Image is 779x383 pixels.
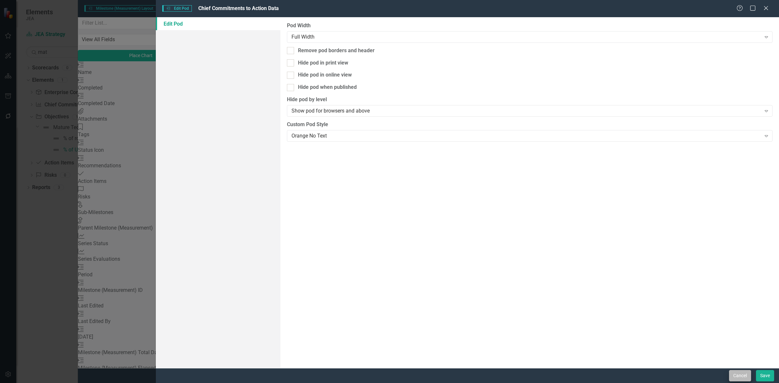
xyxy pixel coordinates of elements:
[287,121,773,128] label: Custom Pod Style
[291,33,761,41] div: Full Width
[287,96,773,103] label: Hide pod by level
[298,47,375,54] div: Remove pod borders and header
[291,132,761,139] div: Orange No Text
[756,370,774,381] button: Save
[291,107,761,115] div: Show pod for browsers and above
[729,370,751,381] button: Cancel
[198,5,279,11] span: Chief Commitments to Action Data
[298,71,352,79] div: Hide pod in online view
[156,17,280,30] a: Edit Pod
[287,22,773,30] label: Pod Width
[298,59,348,67] div: Hide pod in print view
[162,5,192,12] span: Edit Pod
[298,84,357,91] div: Hide pod when published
